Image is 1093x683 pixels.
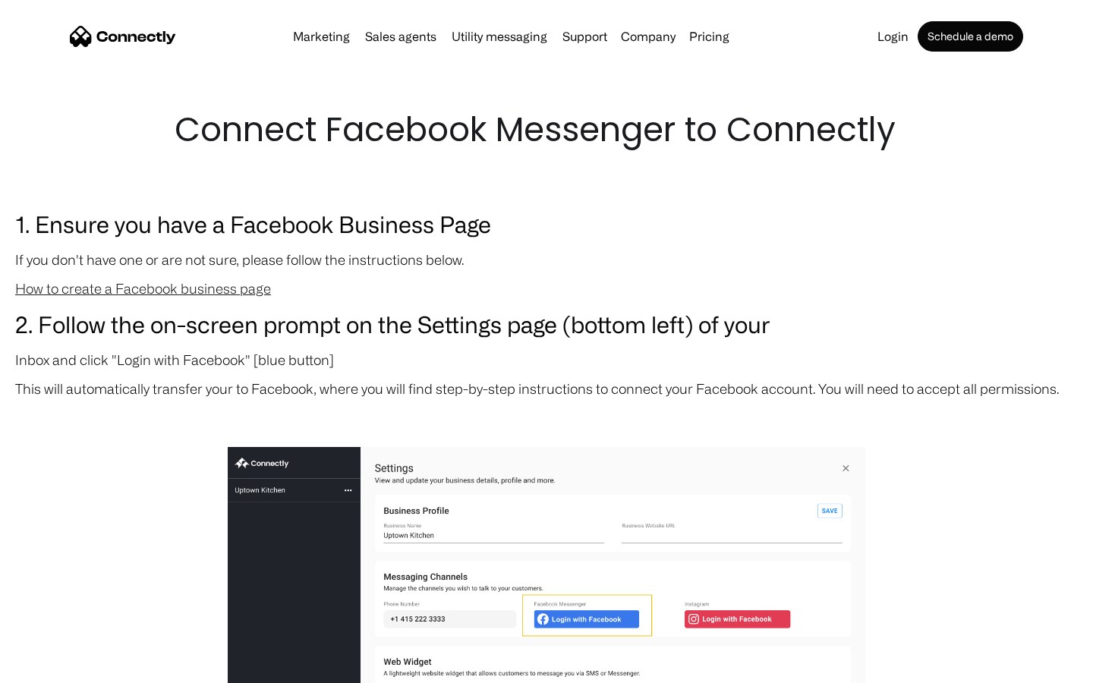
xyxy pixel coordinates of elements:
h3: 2. Follow the on-screen prompt on the Settings page (bottom left) of your [15,307,1078,341]
p: Inbox and click "Login with Facebook" [blue button] [15,349,1078,370]
p: This will automatically transfer your to Facebook, where you will find step-by-step instructions ... [15,378,1078,399]
h1: Connect Facebook Messenger to Connectly [175,106,918,153]
a: Marketing [287,30,356,42]
a: Utility messaging [446,30,553,42]
a: Schedule a demo [918,21,1023,52]
p: ‍ [15,407,1078,428]
div: Company [616,26,680,47]
a: Login [871,30,915,42]
p: If you don't have one or are not sure, please follow the instructions below. [15,249,1078,270]
h3: 1. Ensure you have a Facebook Business Page [15,206,1078,241]
aside: Language selected: English [15,656,91,678]
div: Company [621,26,676,47]
a: Sales agents [359,30,443,42]
a: Pricing [683,30,735,42]
a: home [70,25,176,48]
ul: Language list [30,656,91,678]
a: Support [556,30,613,42]
a: How to create a Facebook business page [15,281,271,296]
